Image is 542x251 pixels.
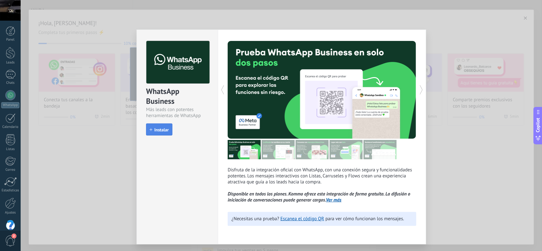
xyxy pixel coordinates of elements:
img: tour_image_1009fe39f4f058b759f0df5a2b7f6f06.png [296,140,329,159]
img: tour_image_62c9952fc9cf984da8d1d2aa2c453724.png [330,140,363,159]
span: 2 [11,234,17,239]
span: Copilot [535,118,541,132]
img: tour_image_cc27419dad425b0ae96c2716632553fa.png [262,140,295,159]
span: para ver cómo funcionan los mensajes. [325,216,404,222]
img: tour_image_cc377002d0016b7ebaeb4dbe65cb2175.png [364,140,397,159]
img: logo_main.png [146,41,210,84]
img: tour_image_7a4924cebc22ed9e3259523e50fe4fd6.png [228,140,261,159]
div: Correo [1,168,20,172]
div: Panel [1,38,20,42]
a: Ver más [326,197,342,203]
div: Listas [1,147,20,151]
div: Calendario [1,125,20,129]
p: Disfruta de la integración oficial con WhatsApp, con una conexión segura y funcionalidades potent... [228,167,416,203]
span: ¿Necesitas una prueba? [231,216,279,222]
div: Chats [1,81,20,85]
div: Estadísticas [1,188,20,193]
div: WhatsApp Business [146,86,209,107]
span: Instalar [154,128,169,132]
div: Más leads con potentes herramientas de WhatsApp [146,107,209,119]
div: WhatsApp [1,102,19,108]
i: Disponible en todos los planes. Kommo ofrece esta integración de forma gratuita. La difusión o in... [228,191,410,203]
div: Leads [1,61,20,65]
button: Instalar [146,123,172,135]
div: Ajustes [1,211,20,215]
a: Escanea el código QR [280,216,324,222]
